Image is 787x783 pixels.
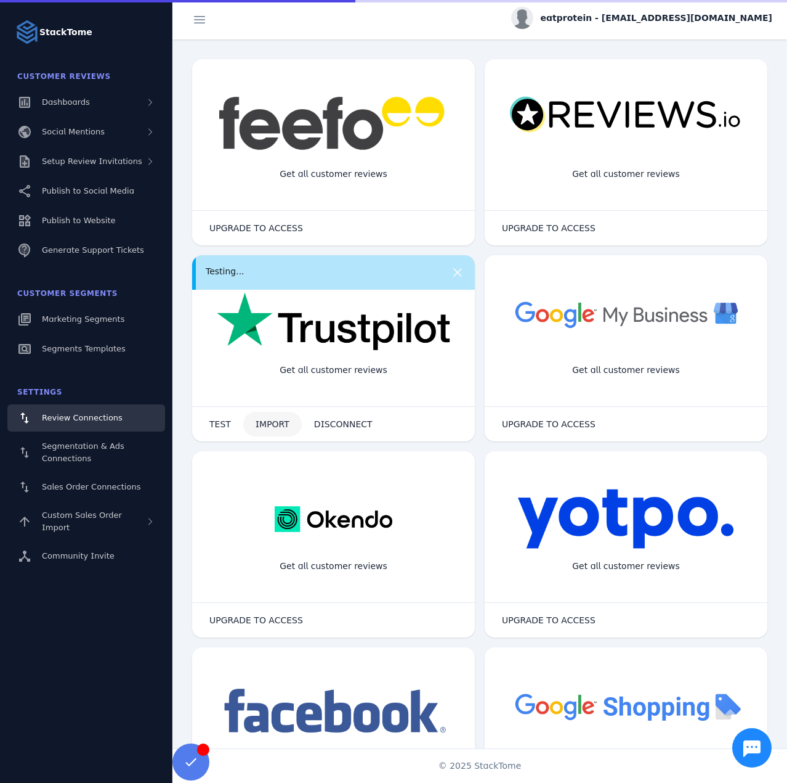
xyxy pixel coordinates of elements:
[270,550,397,583] div: Get all customer reviews
[42,186,134,195] span: Publish to Social Media
[314,420,373,428] span: DISCONNECT
[509,684,743,728] img: googleshopping.png
[562,550,690,583] div: Get all customer reviews
[197,608,315,633] button: UPGRADE TO ACCESS
[42,157,142,166] span: Setup Review Invitations
[217,292,450,353] img: trustpilot.png
[17,388,62,396] span: Settings
[42,413,123,422] span: Review Connections
[7,178,165,205] a: Publish to Social Media
[39,26,92,39] strong: StackTome
[490,412,608,437] button: UPGRADE TO ACCESS
[243,412,302,437] button: IMPORT
[15,20,39,44] img: Logo image
[197,216,315,240] button: UPGRADE TO ACCESS
[42,344,126,353] span: Segments Templates
[275,488,392,550] img: okendo.webp
[17,72,111,81] span: Customer Reviews
[42,127,105,136] span: Social Mentions
[42,97,90,107] span: Dashboards
[502,420,595,428] span: UPGRADE TO ACCESS
[511,7,772,29] button: eatprotein - [EMAIL_ADDRESS][DOMAIN_NAME]
[7,207,165,234] a: Publish to Website
[7,543,165,570] a: Community Invite
[509,292,743,336] img: googlebusiness.png
[562,354,690,387] div: Get all customer reviews
[209,224,303,232] span: UPGRADE TO ACCESS
[270,158,397,191] div: Get all customer reviews
[511,7,533,29] img: profile.jpg
[217,96,450,150] img: feefo.png
[509,96,743,134] img: reviewsio.svg
[541,12,772,25] span: eatprotein - [EMAIL_ADDRESS][DOMAIN_NAME]
[7,404,165,432] a: Review Connections
[42,510,122,532] span: Custom Sales Order Import
[209,420,231,428] span: TEST
[553,746,698,779] div: Import Products from Google
[7,473,165,501] a: Sales Order Connections
[206,265,439,278] div: Testing...
[197,412,243,437] button: TEST
[502,616,595,625] span: UPGRADE TO ACCESS
[302,412,385,437] button: DISCONNECT
[270,354,397,387] div: Get all customer reviews
[42,216,115,225] span: Publish to Website
[42,245,144,255] span: Generate Support Tickets
[502,224,595,232] span: UPGRADE TO ACCESS
[517,488,735,550] img: yotpo.png
[17,289,118,298] span: Customer Segments
[42,551,115,560] span: Community Invite
[209,616,303,625] span: UPGRADE TO ACCESS
[42,441,124,463] span: Segmentation & Ads Connections
[7,335,165,363] a: Segments Templates
[490,216,608,240] button: UPGRADE TO ACCESS
[7,434,165,471] a: Segmentation & Ads Connections
[7,237,165,264] a: Generate Support Tickets
[438,760,522,773] span: © 2025 StackTome
[217,684,450,739] img: facebook.png
[490,608,608,633] button: UPGRADE TO ACCESS
[256,420,289,428] span: IMPORT
[42,482,140,491] span: Sales Order Connections
[42,314,124,324] span: Marketing Segments
[562,158,690,191] div: Get all customer reviews
[7,306,165,333] a: Marketing Segments
[445,265,470,290] button: more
